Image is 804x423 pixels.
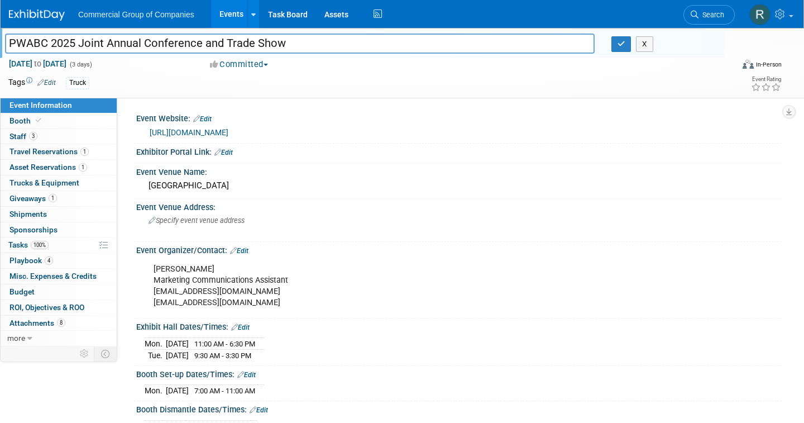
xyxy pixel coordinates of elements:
[79,163,87,172] span: 1
[214,149,233,156] a: Edit
[78,10,194,19] span: Commercial Group of Companies
[145,338,166,350] td: Mon.
[45,256,53,265] span: 4
[136,110,782,125] div: Event Website:
[1,300,117,315] a: ROI, Objectives & ROO
[1,253,117,268] a: Playbook4
[1,316,117,331] a: Attachments8
[80,148,89,156] span: 1
[194,351,251,360] span: 9:30 AM - 3:30 PM
[9,9,65,21] img: ExhibitDay
[1,237,117,253] a: Tasks100%
[149,216,245,225] span: Specify event venue address
[9,178,79,187] span: Trucks & Equipment
[9,210,47,218] span: Shipments
[32,59,43,68] span: to
[136,164,782,178] div: Event Venue Name:
[145,177,773,194] div: [GEOGRAPHIC_DATA]
[683,5,735,25] a: Search
[94,346,117,361] td: Toggle Event Tabs
[206,59,272,70] button: Committed
[9,132,37,141] span: Staff
[9,287,35,296] span: Budget
[194,387,255,395] span: 7:00 AM - 11:00 AM
[166,385,189,397] td: [DATE]
[1,113,117,129] a: Booth
[136,242,782,256] div: Event Organizer/Contact:
[166,350,189,362] td: [DATE]
[230,247,248,255] a: Edit
[1,207,117,222] a: Shipments
[698,11,724,19] span: Search
[1,191,117,206] a: Giveaways1
[136,401,782,416] div: Booth Dismantle Dates/Times:
[9,225,58,234] span: Sponsorships
[150,128,228,137] a: [URL][DOMAIN_NAME]
[57,319,65,327] span: 8
[1,175,117,191] a: Trucks & Equipment
[231,324,250,331] a: Edit
[8,77,56,89] td: Tags
[743,60,754,69] img: Format-Inperson.png
[7,334,25,343] span: more
[36,117,41,123] i: Booth reservation complete
[9,272,97,281] span: Misc. Expenses & Credits
[31,241,49,249] span: 100%
[749,4,770,25] img: Rod Leland
[9,303,84,312] span: ROI, Objectives & ROO
[194,340,255,348] span: 11:00 AM - 6:30 PM
[667,58,782,75] div: Event Format
[166,338,189,350] td: [DATE]
[136,366,782,381] div: Booth Set-up Dates/Times:
[49,194,57,202] span: 1
[29,132,37,140] span: 3
[75,346,94,361] td: Personalize Event Tab Strip
[9,116,44,125] span: Booth
[146,258,657,314] div: [PERSON_NAME] Marketing Communications Assistant [EMAIL_ADDRESS][DOMAIN_NAME] [EMAIL_ADDRESS][DOM...
[9,194,57,203] span: Giveaways
[66,77,89,89] div: Truck
[9,147,89,156] span: Travel Reservations
[8,240,49,249] span: Tasks
[755,60,782,69] div: In-Person
[250,406,268,414] a: Edit
[145,385,166,397] td: Mon.
[751,77,781,82] div: Event Rating
[8,59,67,69] span: [DATE] [DATE]
[1,284,117,300] a: Budget
[1,98,117,113] a: Event Information
[136,199,782,213] div: Event Venue Address:
[636,36,653,52] button: X
[9,163,87,172] span: Asset Reservations
[1,269,117,284] a: Misc. Expenses & Credits
[37,79,56,87] a: Edit
[9,256,53,265] span: Playbook
[1,129,117,144] a: Staff3
[1,160,117,175] a: Asset Reservations1
[1,144,117,159] a: Travel Reservations1
[9,319,65,327] span: Attachments
[237,371,256,379] a: Edit
[1,331,117,346] a: more
[69,61,92,68] span: (3 days)
[9,101,72,110] span: Event Information
[193,115,212,123] a: Edit
[136,319,782,333] div: Exhibit Hall Dates/Times:
[145,350,166,362] td: Tue.
[1,222,117,237] a: Sponsorships
[136,144,782,158] div: Exhibitor Portal Link:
